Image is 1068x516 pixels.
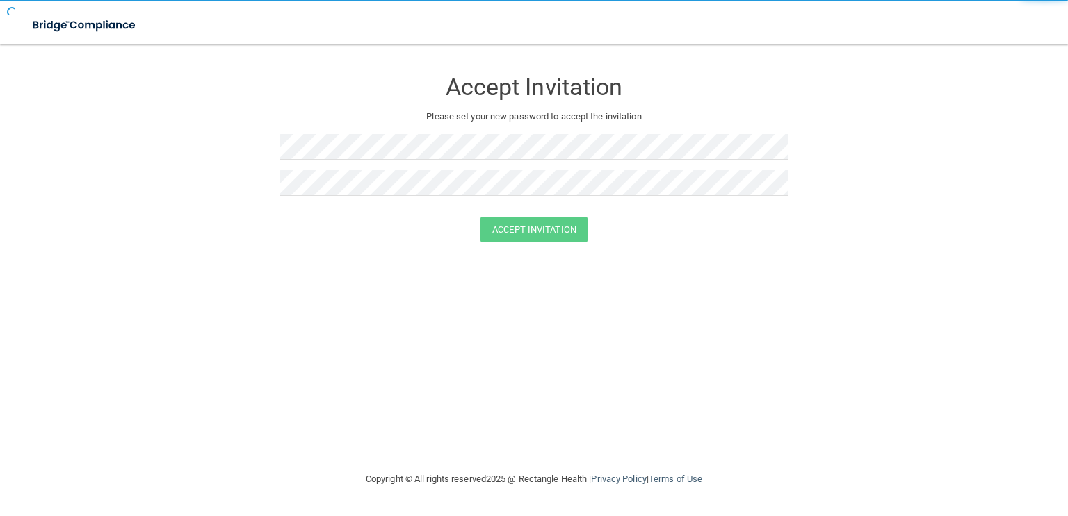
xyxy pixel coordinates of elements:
a: Terms of Use [649,474,702,484]
div: Copyright © All rights reserved 2025 @ Rectangle Health | | [280,457,788,501]
img: bridge_compliance_login_screen.278c3ca4.svg [21,11,149,40]
button: Accept Invitation [480,217,588,242]
h3: Accept Invitation [280,74,788,100]
p: Please set your new password to accept the invitation [291,108,777,125]
a: Privacy Policy [591,474,646,484]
